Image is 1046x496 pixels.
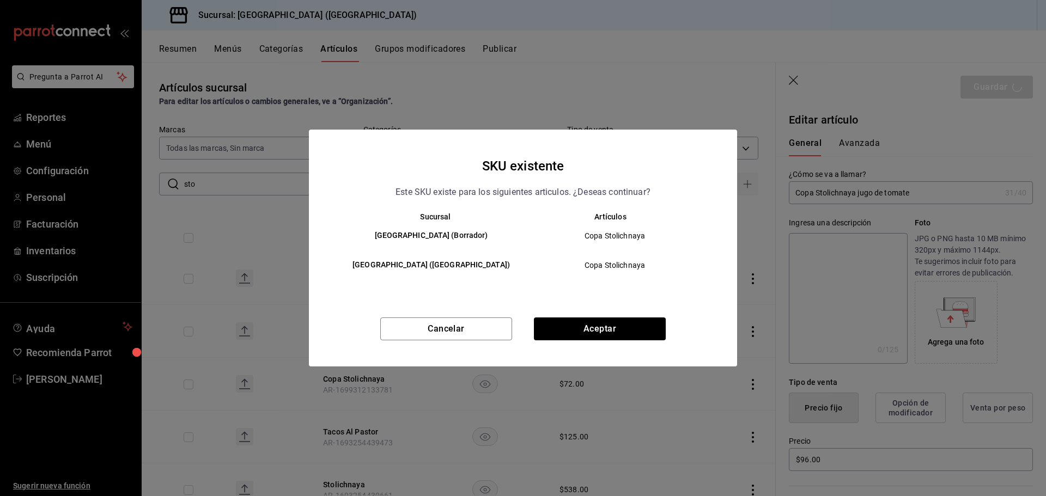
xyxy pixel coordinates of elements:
[523,212,715,221] th: Artículos
[482,156,564,176] h4: SKU existente
[348,230,514,242] h6: [GEOGRAPHIC_DATA] (Borrador)
[331,212,523,221] th: Sucursal
[380,317,512,340] button: Cancelar
[534,317,666,340] button: Aceptar
[532,260,697,271] span: Copa Stolichnaya
[396,185,650,199] p: Este SKU existe para los siguientes articulos. ¿Deseas continuar?
[532,230,697,241] span: Copa Stolichnaya
[348,259,514,271] h6: [GEOGRAPHIC_DATA] ([GEOGRAPHIC_DATA])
